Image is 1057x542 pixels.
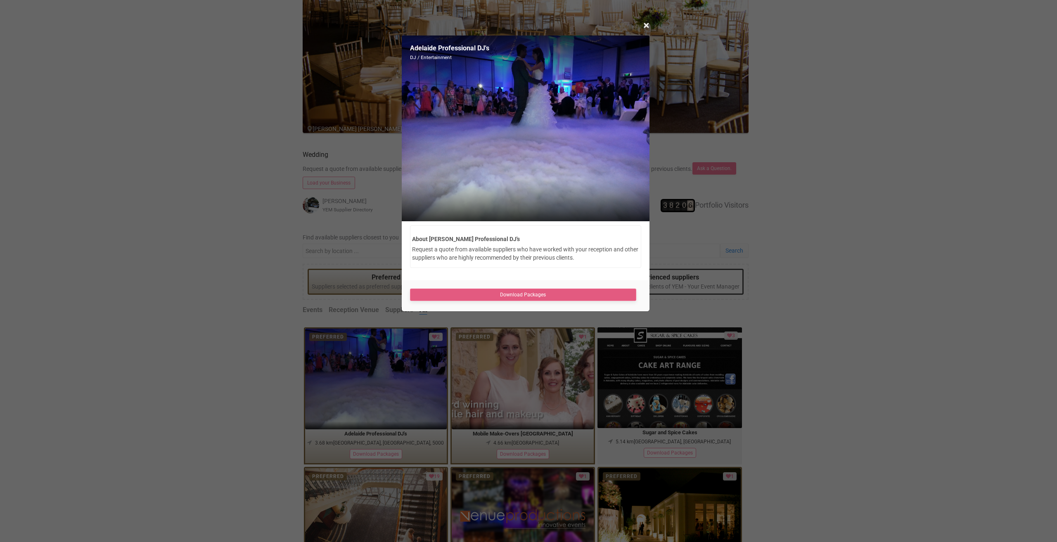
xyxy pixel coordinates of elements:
legend: Adelaide Professional DJ's [410,44,489,53]
label: About [PERSON_NAME] Professional DJ's [412,235,639,243]
small: DJ / Entertainment [410,54,489,61]
a: Download Packages [410,289,637,301]
img: Dry_ice_with_blue_Up_lighting_Stamford_Grand.jpg [402,36,649,221]
span: × [643,19,649,32]
p: Request a quote from available suppliers who have worked with your reception and other suppliers ... [412,245,639,262]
